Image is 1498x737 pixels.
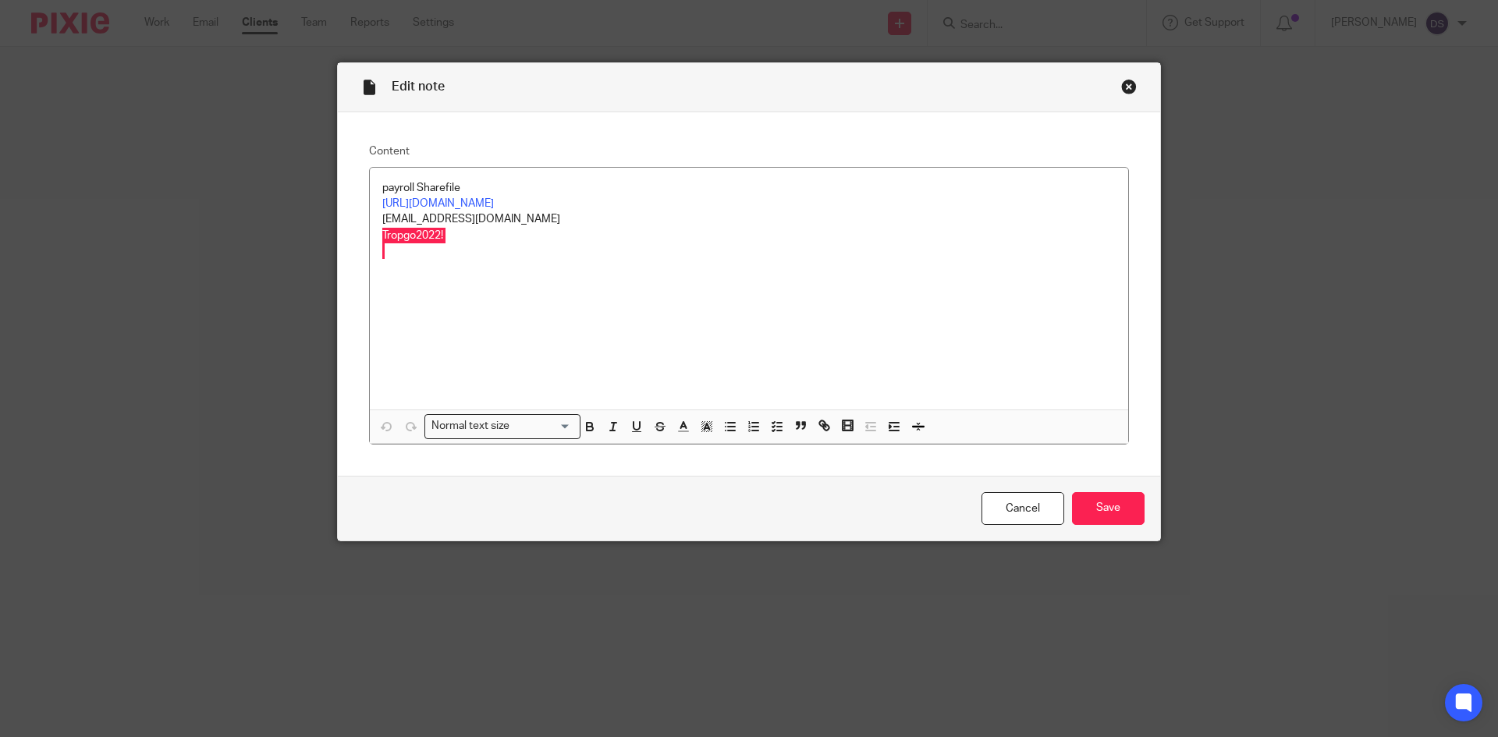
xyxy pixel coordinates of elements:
[382,198,494,209] a: [URL][DOMAIN_NAME]
[515,418,571,434] input: Search for option
[382,180,1116,196] p: payroll Sharefile
[392,80,445,93] span: Edit note
[382,211,1116,227] p: [EMAIL_ADDRESS][DOMAIN_NAME]
[424,414,580,438] div: Search for option
[1072,492,1145,526] input: Save
[1121,79,1137,94] div: Close this dialog window
[382,228,1116,243] p: Tropgo2022!
[982,492,1064,526] a: Cancel
[428,418,513,434] span: Normal text size
[369,144,1129,159] label: Content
